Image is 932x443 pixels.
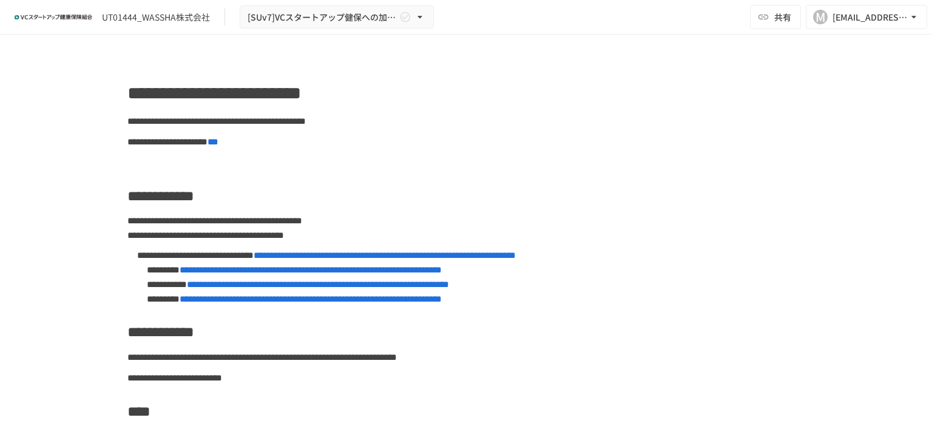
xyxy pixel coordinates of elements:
button: M[EMAIL_ADDRESS][DOMAIN_NAME] [806,5,927,29]
div: M [813,10,828,24]
img: ZDfHsVrhrXUoWEWGWYf8C4Fv4dEjYTEDCNvmL73B7ox [15,7,92,27]
div: UT01444_WASSHA株式会社 [102,11,210,24]
span: [SUv7]VCスタートアップ健保への加入申請手続き [248,10,397,25]
button: 共有 [750,5,801,29]
div: [EMAIL_ADDRESS][DOMAIN_NAME] [832,10,908,25]
span: 共有 [774,10,791,24]
button: [SUv7]VCスタートアップ健保への加入申請手続き [240,5,434,29]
